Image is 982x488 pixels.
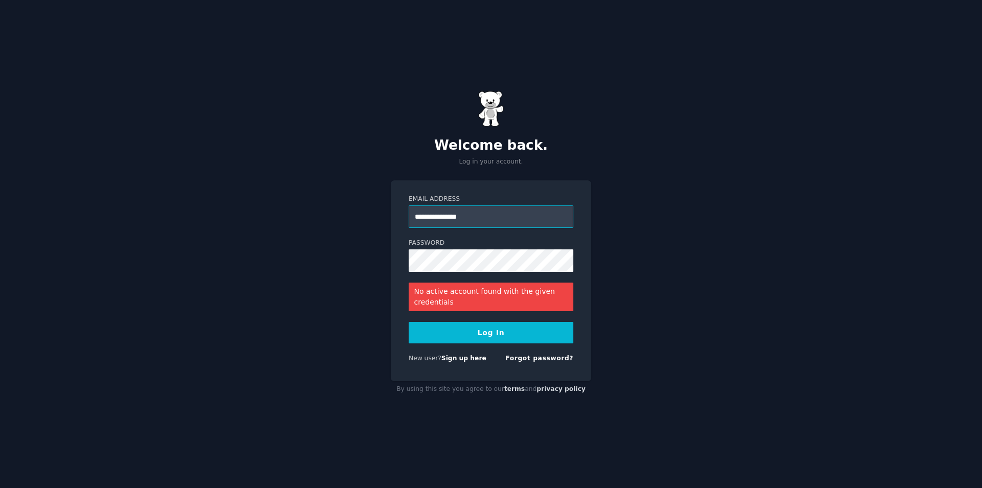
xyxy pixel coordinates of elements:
[478,91,504,127] img: Gummy Bear
[409,195,573,204] label: Email Address
[391,137,591,154] h2: Welcome back.
[409,322,573,343] button: Log In
[391,157,591,167] p: Log in your account.
[409,239,573,248] label: Password
[505,355,573,362] a: Forgot password?
[409,283,573,311] div: No active account found with the given credentials
[441,355,486,362] a: Sign up here
[504,385,525,392] a: terms
[537,385,586,392] a: privacy policy
[391,381,591,398] div: By using this site you agree to our and
[409,355,441,362] span: New user?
